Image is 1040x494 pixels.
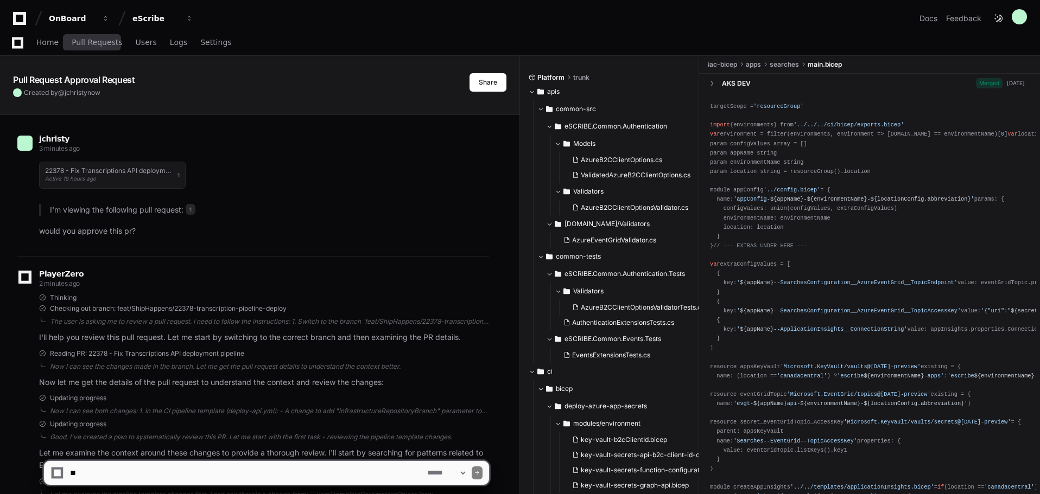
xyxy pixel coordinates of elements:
span: ${appName} [753,400,787,407]
h1: 22378 - Fix Transcriptions API deployment pipeline [45,168,172,174]
svg: Directory [546,382,553,395]
span: ' --SearchesConfiguration__AzureEventGrid__TopicAccessKey' [737,307,961,314]
svg: Directory [555,400,561,413]
a: Settings [200,30,231,55]
span: 1 [177,171,180,179]
div: AKS DEV [722,79,751,88]
button: deploy-azure-app-secrets [546,397,708,415]
span: AzureB2CClientOptions.cs [581,156,662,164]
span: Reading PR: 22378 - Fix Transcriptions API deployment pipeline [50,349,244,358]
span: searches [770,60,799,69]
button: Feedback [946,13,981,24]
button: eSCRIBE.Common.Authentication.Tests [546,265,708,283]
svg: Directory [563,417,570,430]
span: Thinking [50,293,77,302]
span: var [710,131,720,137]
span: ${appName} [740,279,773,286]
span: '../config.bicep' [764,187,821,193]
span: AzureB2CClientOptionsValidator.cs [581,203,688,212]
span: AuthenticationExtensionsTests.cs [572,318,674,327]
span: // --- EXTRAS UNDER HERE --- [713,242,807,249]
span: 'Microsoft.KeyVault/vaults/secrets@[DATE]-preview' [844,419,1011,425]
span: Active 16 hours ago [45,175,96,182]
div: Now I can see both changes: 1. In the CI pipeline template (deploy-api.yml): - A change to add "i... [50,407,489,415]
span: ${appName} [770,196,804,202]
span: eSCRIBE.Common.Events.Tests [565,335,661,343]
span: 0 [1001,131,1004,137]
a: Logs [170,30,187,55]
span: ${appName} [740,326,773,332]
button: AzureB2CClientOptionsValidator.cs [568,200,693,215]
span: ${environmentName} [807,196,867,202]
div: Good, I've created a plan to systematically review this PR. Let me start with the first task - re... [50,433,489,441]
div: [DATE] [1007,79,1025,87]
span: 'appConfig- - - ' [733,196,974,202]
span: apis [547,87,560,96]
span: 2 minutes ago [39,279,80,287]
span: ${appName} [740,307,773,314]
span: Settings [200,39,231,46]
button: bicep [537,380,700,397]
button: EventsExtensionsTests.cs [559,348,702,363]
span: Checking out branch: feat/ShipHappens/22378-transcription-pipeline-deploy [50,304,287,313]
span: EventsExtensionsTests.cs [572,351,650,360]
span: AzureB2CClientOptionsValidatorTests.cs [581,303,705,312]
svg: Directory [546,102,553,116]
span: eSCRIBE.Common.Authentication.Tests [565,270,685,278]
span: Pull Requests [72,39,122,46]
svg: Directory [563,185,570,198]
span: ${locationConfig.abbreviation} [871,196,971,202]
span: 'resourceGroup' [753,103,803,110]
span: ci [547,367,553,376]
span: 'escribe -apps' [837,373,944,379]
button: AzureB2CClientOptions.cs [568,152,693,168]
span: Platform [537,73,565,82]
span: 1 [186,204,195,215]
div: Now I can see the changes made in the branch. Let me get the pull request details to understand t... [50,362,489,371]
span: jchristy [65,88,87,97]
app-text-character-animate: Pull Request Approval Request [13,74,135,85]
span: Validators [573,187,604,196]
span: jchristy [39,134,69,143]
svg: Directory [563,285,570,298]
a: Docs [919,13,937,24]
span: deploy-azure-app-secrets [565,402,647,410]
span: modules/environment [573,419,641,428]
span: AzureEventGridValidator.cs [572,236,656,245]
button: apis [529,83,691,100]
span: [DOMAIN_NAME]/Validators [565,220,650,228]
button: ValidatedAzureB2CClientOptions.cs [568,168,693,183]
svg: Directory [555,120,561,133]
svg: Directory [555,267,561,280]
span: Logs [170,39,187,46]
span: 'canadacentral' [777,373,827,379]
span: Users [136,39,157,46]
p: I'll help you review this pull request. Let me start by switching to the correct branch and then ... [39,331,489,344]
p: Now let me get the details of the pull request to understand the context and review the changes: [39,376,489,389]
button: Models [555,135,700,152]
button: AzureB2CClientOptionsValidatorTests.cs [568,300,705,315]
span: ${environmentName} [800,400,860,407]
div: OnBoard [49,13,96,24]
span: ' --SearchesConfiguration__AzureEventGrid__TopicEndpoint' [737,279,957,286]
span: key-vault-b2cClientId.bicep [581,435,667,444]
button: Validators [555,183,700,200]
span: ' --ApplicationInsights__ConnectionString' [737,326,907,332]
button: modules/environment [555,415,717,432]
svg: Directory [555,217,561,230]
button: OnBoard [45,9,114,28]
button: eScribe [128,9,198,28]
span: apps [746,60,761,69]
span: 'Microsoft.KeyVault/vaults@[DATE]-preview' [780,363,921,370]
a: Home [36,30,59,55]
span: common-src [556,105,596,113]
span: Home [36,39,59,46]
span: 'evgt- api- - ' [733,400,967,407]
p: would you approve this pr? [39,225,489,238]
span: import [710,121,730,128]
button: key-vault-b2cClientId.bicep [568,432,719,447]
button: Share [470,73,506,92]
span: trunk [573,73,589,82]
span: Updating progress [50,420,106,428]
div: eScribe [132,13,179,24]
